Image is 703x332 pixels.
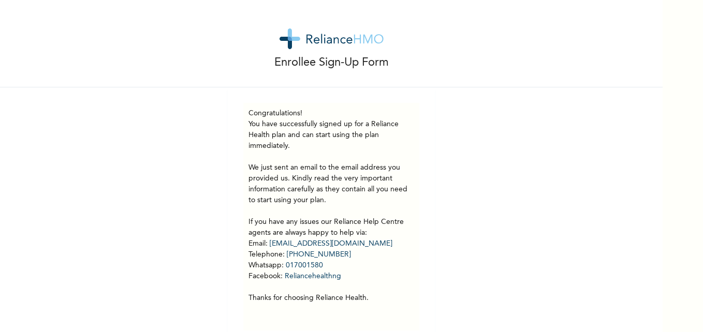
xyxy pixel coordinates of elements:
a: [EMAIL_ADDRESS][DOMAIN_NAME] [270,240,392,247]
a: Reliancehealthng [285,273,341,280]
p: Enrollee Sign-Up Form [274,54,389,71]
a: 017001580 [286,262,323,269]
p: You have successfully signed up for a Reliance Health plan and can start using the plan immediate... [248,119,414,304]
img: logo [280,28,384,49]
h3: Congratulations! [248,108,414,119]
a: [PHONE_NUMBER] [287,251,351,258]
